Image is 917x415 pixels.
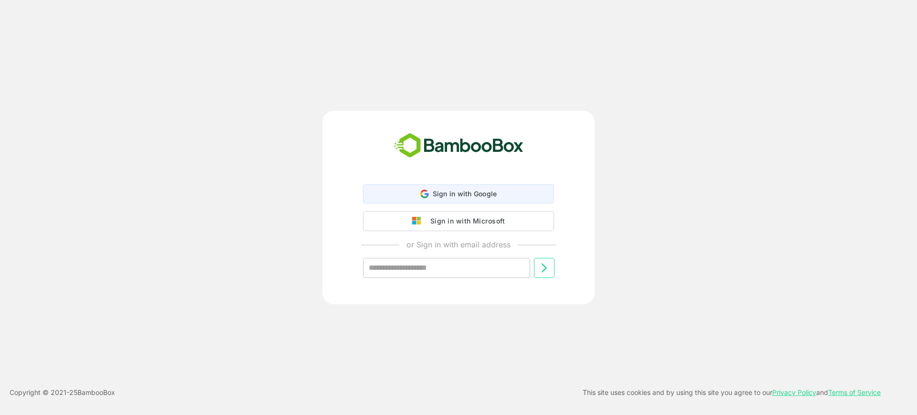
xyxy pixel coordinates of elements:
[828,388,881,396] a: Terms of Service
[772,388,816,396] a: Privacy Policy
[426,215,505,227] div: Sign in with Microsoft
[389,130,529,161] img: bamboobox
[412,217,426,225] img: google
[363,184,554,203] div: Sign in with Google
[10,387,115,398] p: Copyright © 2021- 25 BambooBox
[583,387,881,398] p: This site uses cookies and by using this site you agree to our and
[406,239,511,250] p: or Sign in with email address
[363,211,554,231] button: Sign in with Microsoft
[433,190,497,198] span: Sign in with Google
